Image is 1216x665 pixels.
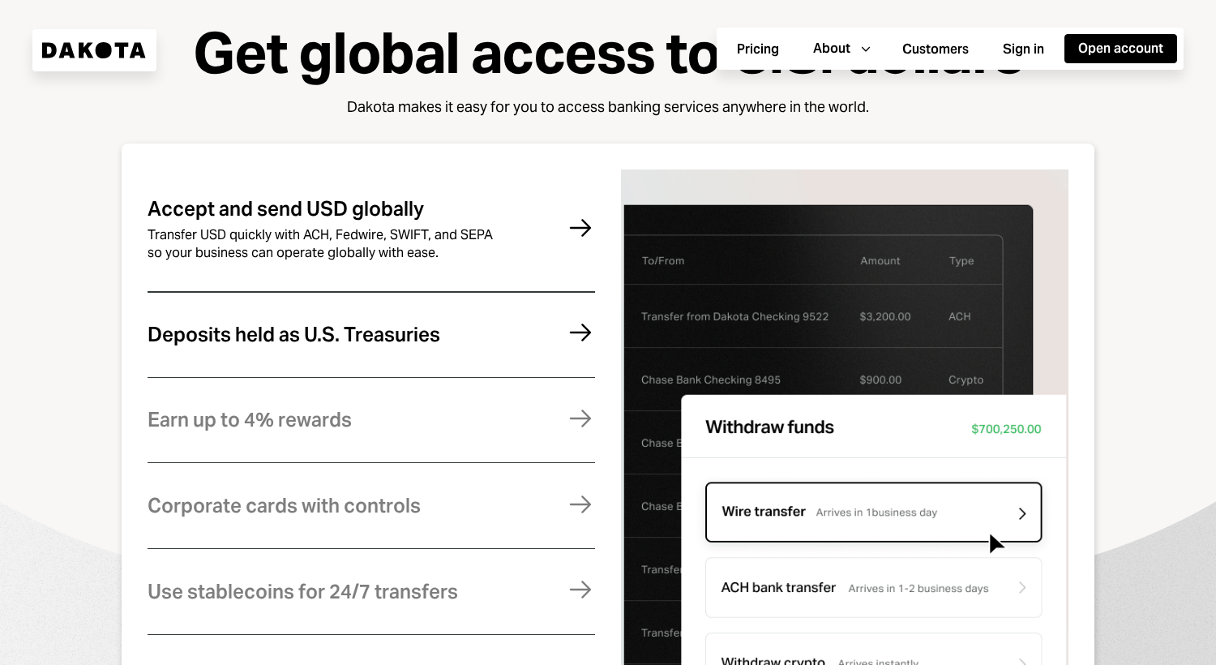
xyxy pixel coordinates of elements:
div: Transfer USD quickly with ACH, Fedwire, SWIFT, and SEPA so your business can operate globally wit... [148,226,504,262]
div: Accept and send USD globally [148,199,424,220]
button: Open account [1064,34,1177,63]
div: Deposits held as U.S. Treasuries [148,324,440,345]
button: Pricing [723,35,793,64]
a: Customers [888,33,983,65]
div: Earn up to 4% rewards [148,410,352,431]
div: Get global access to U.S. dollars [193,22,1023,84]
button: Customers [888,35,983,64]
a: Pricing [723,33,793,65]
div: Corporate cards with controls [148,496,421,517]
div: Use stablecoins for 24/7 transfers [148,581,458,603]
div: Dakota makes it easy for you to access banking services anywhere in the world. [347,97,869,118]
button: Sign in [989,35,1058,64]
button: About [799,34,882,63]
a: Sign in [989,33,1058,65]
div: About [813,40,850,58]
